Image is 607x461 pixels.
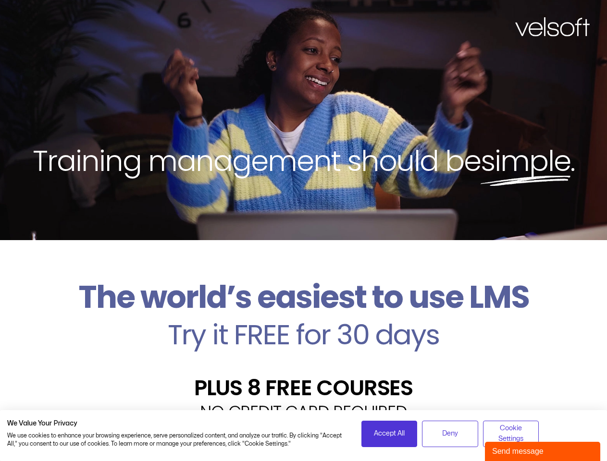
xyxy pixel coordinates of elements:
p: We use cookies to enhance your browsing experience, serve personalized content, and analyze our t... [7,432,347,448]
span: Deny [442,428,458,439]
button: Accept all cookies [361,421,418,447]
span: Accept All [374,428,405,439]
iframe: chat widget [485,440,602,461]
h2: The world’s easiest to use LMS [7,279,600,316]
span: Cookie Settings [489,423,533,445]
button: Adjust cookie preferences [483,421,539,447]
h2: PLUS 8 FREE COURSES [7,377,600,399]
button: Deny all cookies [422,421,478,447]
h2: Try it FREE for 30 days [7,321,600,349]
h2: Training management should be . [17,142,590,180]
span: simple [481,141,570,181]
h2: We Value Your Privacy [7,419,347,428]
